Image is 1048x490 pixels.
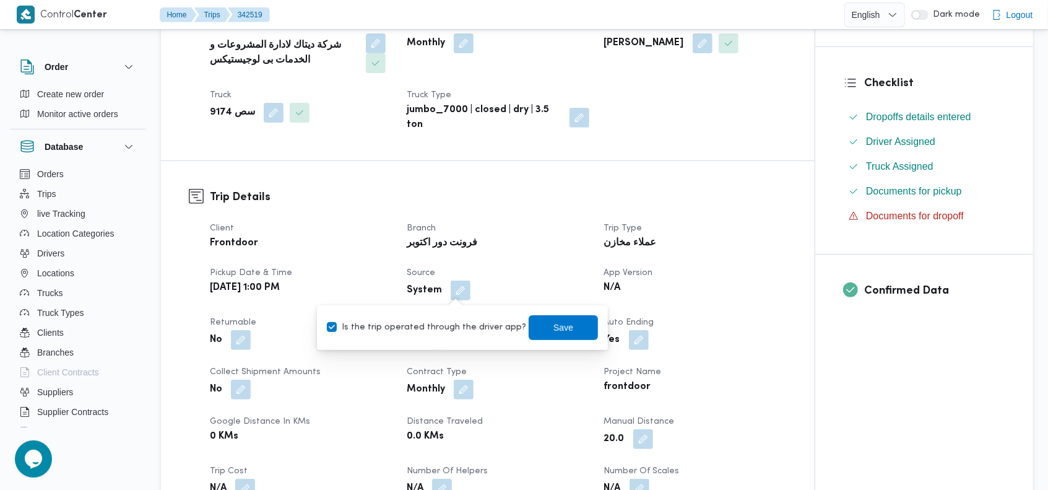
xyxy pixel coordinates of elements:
h3: Confirmed Data [864,282,1005,299]
span: Drivers [37,246,64,261]
button: 342519 [228,7,270,22]
b: Monthly [407,36,445,51]
button: Documents for dropoff [844,206,1005,226]
b: No [210,382,222,397]
span: Devices [37,424,68,439]
span: Orders [37,167,64,182]
span: Pickup date & time [210,269,292,277]
h3: Order [45,59,68,74]
button: Database [20,139,136,154]
b: jumbo_7000 | closed | dry | 3.5 ton [407,103,560,133]
span: Monitor active orders [37,107,118,121]
button: Trucks [15,283,141,303]
h3: Checklist [864,75,1005,92]
span: Manual Distance [604,418,675,426]
b: 0.0 KMs [407,429,444,444]
span: Save [553,320,573,335]
button: Logout [987,2,1038,27]
span: Location Categories [37,226,115,241]
b: [DATE] 1:00 PM [210,281,280,295]
span: Contract Type [407,368,467,376]
button: Clients [15,323,141,343]
span: Source [407,269,435,277]
div: Database [10,164,146,432]
span: Auto Ending [604,318,654,326]
label: Is the trip operated through the driver app? [327,320,526,335]
span: Documents for dropoff [866,209,964,224]
b: 20.0 [604,432,625,447]
span: Driver Assigned [866,136,935,147]
img: X8yXhbKr1z7QwAAAABJRU5ErkJggg== [17,6,35,24]
span: Collect Shipment Amounts [210,368,321,376]
b: سص 9174 [210,105,255,120]
span: live Tracking [37,206,85,221]
span: App Version [604,269,653,277]
span: Documents for pickup [866,186,962,196]
span: Supplier Contracts [37,405,108,419]
b: عملاء مخازن [604,236,657,251]
span: Truck Types [37,305,84,320]
b: No [210,333,222,348]
span: Trips [37,186,56,201]
span: Returnable [210,318,256,326]
b: شركة ديتاك لادارة المشروعات و الخدمات بى لوجيستيكس [210,38,357,68]
button: live Tracking [15,204,141,224]
span: Truck Assigned [866,159,933,174]
b: System [407,283,442,298]
span: Google distance in KMs [210,418,310,426]
button: Driver Assigned [844,132,1005,152]
button: Truck Types [15,303,141,323]
span: Driver Assigned [866,134,935,149]
button: Branches [15,343,141,362]
span: Truck Assigned [866,161,933,172]
span: Distance Traveled [407,418,483,426]
button: Location Categories [15,224,141,243]
span: Client Contracts [37,365,99,380]
span: Documents for pickup [866,184,962,199]
span: Dropoffs details entered [866,110,971,125]
button: Drivers [15,243,141,263]
span: Project Name [604,368,662,376]
button: Save [529,315,598,340]
iframe: chat widget [12,440,52,478]
button: Create new order [15,84,141,104]
span: Create new order [37,87,104,102]
button: Orders [15,164,141,184]
span: Number of Helpers [407,467,488,475]
span: Locations [37,266,74,281]
button: Suppliers [15,382,141,402]
b: frontdoor [604,380,651,395]
button: Locations [15,263,141,283]
h3: Trip Details [210,189,787,206]
b: N/A [604,281,621,295]
span: Dropoffs details entered [866,112,971,122]
button: Order [20,59,136,74]
span: Truck Type [407,91,451,99]
b: Monthly [407,382,445,397]
button: Supplier Contracts [15,402,141,422]
button: Client Contracts [15,362,141,382]
b: [PERSON_NAME] [604,36,684,51]
b: Center [74,11,108,20]
button: Dropoffs details entered [844,107,1005,127]
span: Client [210,224,234,232]
button: Home [160,7,197,22]
span: Documents for dropoff [866,211,964,221]
button: Documents for pickup [844,182,1005,201]
div: Order [10,84,146,129]
span: Trucks [37,286,63,300]
h3: Database [45,139,83,154]
span: Trip Cost [210,467,248,475]
span: Clients [37,325,64,340]
button: Trips [194,7,230,22]
button: Trips [15,184,141,204]
button: Monitor active orders [15,104,141,124]
span: Logout [1007,7,1033,22]
span: Number of Scales [604,467,680,475]
b: Yes [604,333,620,348]
b: Frontdoor [210,236,258,251]
span: Trip Type [604,224,643,232]
span: Truck [210,91,232,99]
button: Truck Assigned [844,157,1005,177]
span: Suppliers [37,385,73,400]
